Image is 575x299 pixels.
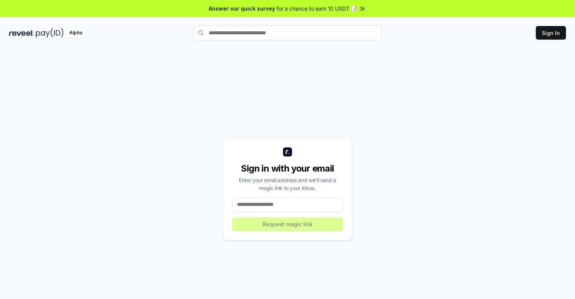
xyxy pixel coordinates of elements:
[36,28,64,38] img: pay_id
[536,26,566,40] button: Sign In
[9,28,34,38] img: reveel_dark
[232,176,343,192] div: Enter your email address and we’ll send a magic link to your inbox.
[283,147,292,156] img: logo_small
[209,5,275,12] span: Answer our quick survey
[277,5,357,12] span: for a chance to earn 10 USDT 📝
[65,28,86,38] div: Alpha
[232,163,343,175] div: Sign in with your email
